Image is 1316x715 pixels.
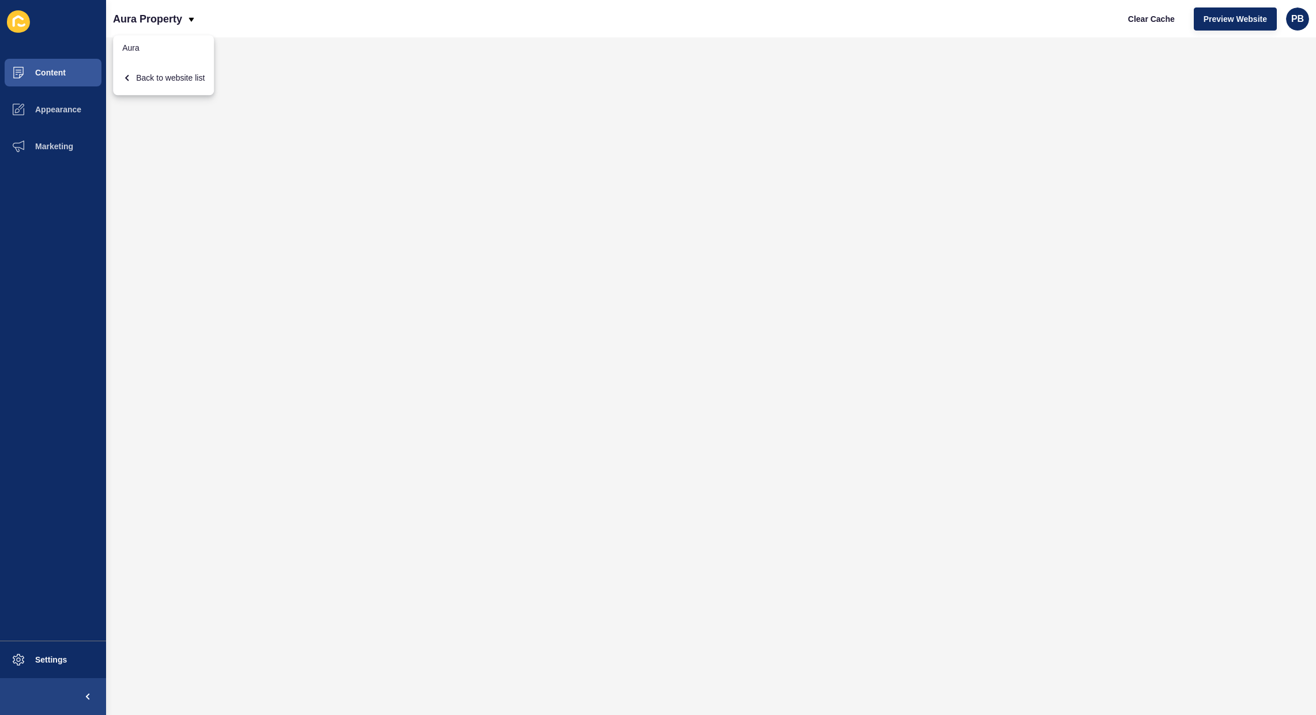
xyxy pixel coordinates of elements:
p: Aura Property [113,5,182,33]
a: Aura [113,35,214,60]
div: Back to website list [122,67,205,88]
span: PB [1291,13,1304,25]
span: Preview Website [1204,13,1267,25]
span: Clear Cache [1128,13,1175,25]
button: Preview Website [1194,7,1277,31]
button: Clear Cache [1118,7,1185,31]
